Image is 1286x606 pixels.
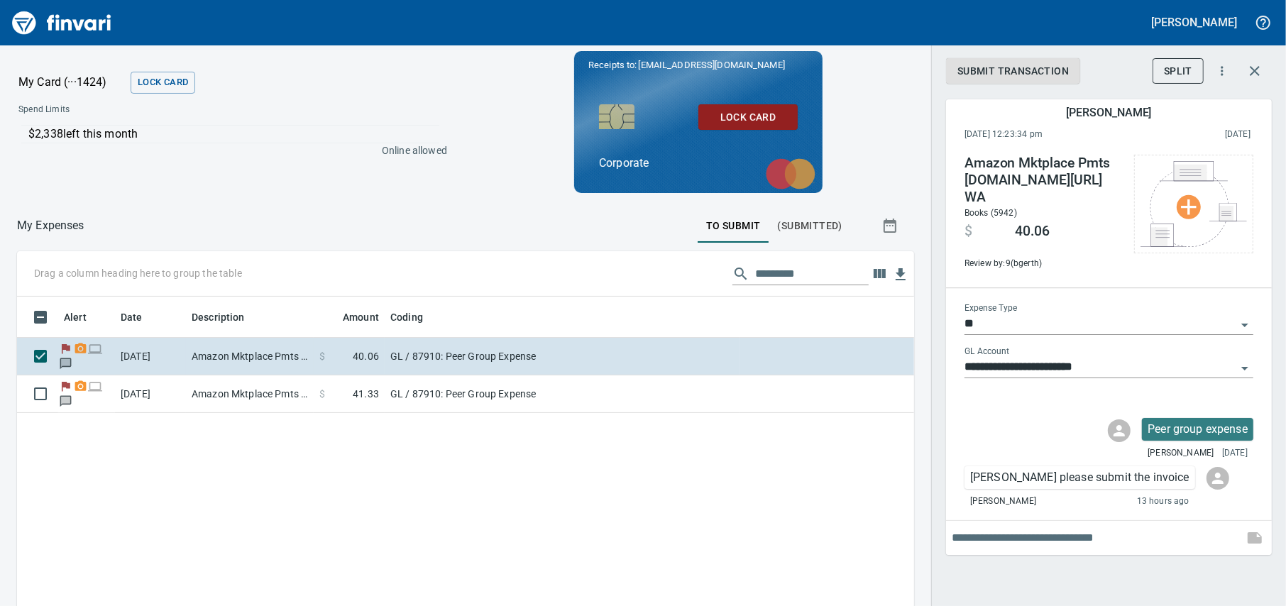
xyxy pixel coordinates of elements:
span: (Submitted) [778,217,842,235]
img: Select file [1141,161,1247,247]
span: [PERSON_NAME] [1148,446,1214,461]
span: Submit Transaction [957,62,1069,80]
span: This records your note into the expense [1238,521,1272,555]
label: GL Account [964,348,1009,356]
p: $2,338 left this month [28,126,439,143]
p: Receipts to: [588,58,808,72]
button: Lock Card [131,72,195,94]
p: Online allowed [7,143,447,158]
span: Alert [64,309,87,326]
span: 40.06 [1015,223,1050,240]
span: Has messages [58,359,73,368]
td: Amazon Mktplace Pmts [DOMAIN_NAME][URL] WA [186,375,314,413]
button: Submit Transaction [946,58,1080,84]
span: Split [1164,62,1192,80]
span: $ [319,387,325,401]
td: GL / 87910: Peer Group Expense [385,375,740,413]
span: 40.06 [353,349,379,363]
p: [PERSON_NAME] please submit the invoice [970,469,1189,486]
span: Lock Card [138,75,188,91]
td: Amazon Mktplace Pmts [DOMAIN_NAME][URL] WA [186,338,314,375]
span: Has messages [58,397,73,406]
span: Date [121,309,161,326]
span: Online transaction [88,344,103,353]
span: $ [964,223,972,240]
td: [DATE] [115,375,186,413]
span: Description [192,309,245,326]
div: Click for options [1142,418,1253,441]
button: Split [1153,58,1204,84]
span: Amount [324,309,379,326]
span: Coding [390,309,441,326]
button: Lock Card [698,104,798,131]
span: 41.33 [353,387,379,401]
button: Show transactions within a particular date range [869,209,914,243]
span: Flagged [58,344,73,353]
span: Lock Card [710,109,786,126]
p: My Expenses [17,217,84,234]
span: Books (5942) [964,208,1017,218]
button: Open [1235,358,1255,378]
button: [PERSON_NAME] [1148,11,1241,33]
button: Download table [890,264,911,285]
span: Alert [64,309,105,326]
td: [DATE] [115,338,186,375]
span: [DATE] [1222,446,1248,461]
span: Receipt Required [73,382,88,391]
button: More [1207,55,1238,87]
p: Peer group expense [1148,421,1248,438]
span: 13 hours ago [1137,495,1189,509]
span: Coding [390,309,423,326]
span: Receipt Required [73,344,88,353]
p: Corporate [599,155,798,172]
span: Flagged [58,382,73,391]
span: Review by: 9 (bgerth) [964,257,1120,271]
span: Spend Limits [18,103,257,117]
button: Open [1235,315,1255,335]
span: Description [192,309,263,326]
span: Amount [343,309,379,326]
nav: breadcrumb [17,217,84,234]
span: Online transaction [88,382,103,391]
td: GL / 87910: Peer Group Expense [385,338,740,375]
button: Choose columns to display [869,263,890,285]
button: Close transaction [1238,54,1272,88]
img: mastercard.svg [759,151,823,197]
p: My Card (···1424) [18,74,125,91]
span: Date [121,309,143,326]
span: To Submit [706,217,761,235]
span: This charge was settled by the merchant and appears on the 2025/09/20 statement. [1134,128,1251,142]
span: [EMAIL_ADDRESS][DOMAIN_NAME] [637,58,786,72]
p: Drag a column heading here to group the table [34,266,242,280]
label: Expense Type [964,304,1017,313]
h4: Amazon Mktplace Pmts [DOMAIN_NAME][URL] WA [964,155,1120,206]
img: Finvari [9,6,115,40]
h5: [PERSON_NAME] [1066,105,1151,120]
span: [PERSON_NAME] [970,495,1036,509]
span: [DATE] 12:23:34 pm [964,128,1134,142]
h5: [PERSON_NAME] [1152,15,1237,30]
span: $ [319,349,325,363]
